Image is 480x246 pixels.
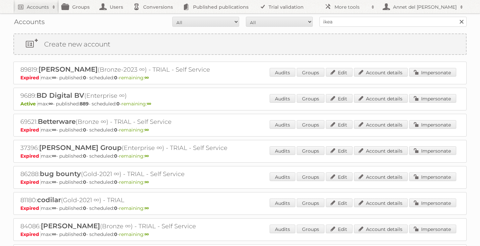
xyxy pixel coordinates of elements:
[20,231,460,237] p: max: - published: - scheduled: -
[20,101,460,107] p: max: - published: - scheduled: -
[119,153,149,159] span: remaining:
[116,101,120,107] strong: 0
[114,153,117,159] strong: 0
[39,144,122,152] span: [PERSON_NAME] Group
[145,153,149,159] strong: ∞
[52,75,56,81] strong: ∞
[41,222,100,230] span: [PERSON_NAME]
[114,205,117,211] strong: 0
[20,91,255,100] h2: 9689: (Enterprise ∞)
[83,231,86,237] strong: 0
[391,4,457,10] h2: Annet del [PERSON_NAME]
[270,172,295,181] a: Audits
[409,198,456,207] a: Impersonate
[20,205,41,211] span: Expired
[20,196,255,204] h2: 81180: (Gold-2021 ∞) - TRIAL
[114,179,117,185] strong: 0
[52,205,56,211] strong: ∞
[409,68,456,77] a: Impersonate
[119,231,149,237] span: remaining:
[36,91,84,99] span: BD Digital BV
[297,68,324,77] a: Groups
[409,172,456,181] a: Impersonate
[20,170,255,178] h2: 86288: (Gold-2021 ∞) - TRIAL - Self Service
[119,205,149,211] span: remaining:
[409,94,456,103] a: Impersonate
[354,172,408,181] a: Account details
[145,179,149,185] strong: ∞
[14,34,466,54] a: Create new account
[270,198,295,207] a: Audits
[83,179,86,185] strong: 0
[20,127,41,133] span: Expired
[83,153,86,159] strong: 0
[40,170,81,178] span: bug bounty
[49,101,53,107] strong: ∞
[37,196,61,204] span: codilar
[409,146,456,155] a: Impersonate
[20,117,255,126] h2: 69521: (Bronze ∞) - TRIAL - Self Service
[83,205,86,211] strong: 0
[114,231,117,237] strong: 0
[20,101,37,107] span: Active
[145,231,149,237] strong: ∞
[20,205,460,211] p: max: - published: - scheduled: -
[297,146,324,155] a: Groups
[20,231,41,237] span: Expired
[297,225,324,233] a: Groups
[114,127,117,133] strong: 0
[38,65,98,73] span: [PERSON_NAME]
[20,127,460,133] p: max: - published: - scheduled: -
[409,225,456,233] a: Impersonate
[270,120,295,129] a: Audits
[297,198,324,207] a: Groups
[147,101,151,107] strong: ∞
[409,120,456,129] a: Impersonate
[270,225,295,233] a: Audits
[20,75,41,81] span: Expired
[354,120,408,129] a: Account details
[114,75,117,81] strong: 0
[145,75,149,81] strong: ∞
[20,153,41,159] span: Expired
[326,94,353,103] a: Edit
[27,4,49,10] h2: Accounts
[20,65,255,74] h2: 89819: (Bronze-2023 ∞) - TRIAL - Self Service
[83,75,86,81] strong: 0
[326,198,353,207] a: Edit
[20,144,255,152] h2: 37396: (Enterprise ∞) - TRIAL - Self Service
[270,94,295,103] a: Audits
[20,153,460,159] p: max: - published: - scheduled: -
[121,101,151,107] span: remaining:
[326,225,353,233] a: Edit
[20,222,255,231] h2: 84086: (Bronze ∞) - TRIAL - Self Service
[145,127,149,133] strong: ∞
[52,231,56,237] strong: ∞
[354,225,408,233] a: Account details
[52,179,56,185] strong: ∞
[354,198,408,207] a: Account details
[119,75,149,81] span: remaining:
[20,179,460,185] p: max: - published: - scheduled: -
[270,146,295,155] a: Audits
[326,172,353,181] a: Edit
[38,117,76,126] span: Betterware
[119,179,149,185] span: remaining:
[297,94,324,103] a: Groups
[354,146,408,155] a: Account details
[20,75,460,81] p: max: - published: - scheduled: -
[326,146,353,155] a: Edit
[52,127,56,133] strong: ∞
[297,120,324,129] a: Groups
[334,4,368,10] h2: More tools
[52,153,56,159] strong: ∞
[354,94,408,103] a: Account details
[20,179,41,185] span: Expired
[80,101,89,107] strong: 889
[270,68,295,77] a: Audits
[354,68,408,77] a: Account details
[119,127,149,133] span: remaining:
[326,120,353,129] a: Edit
[145,205,149,211] strong: ∞
[83,127,86,133] strong: 0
